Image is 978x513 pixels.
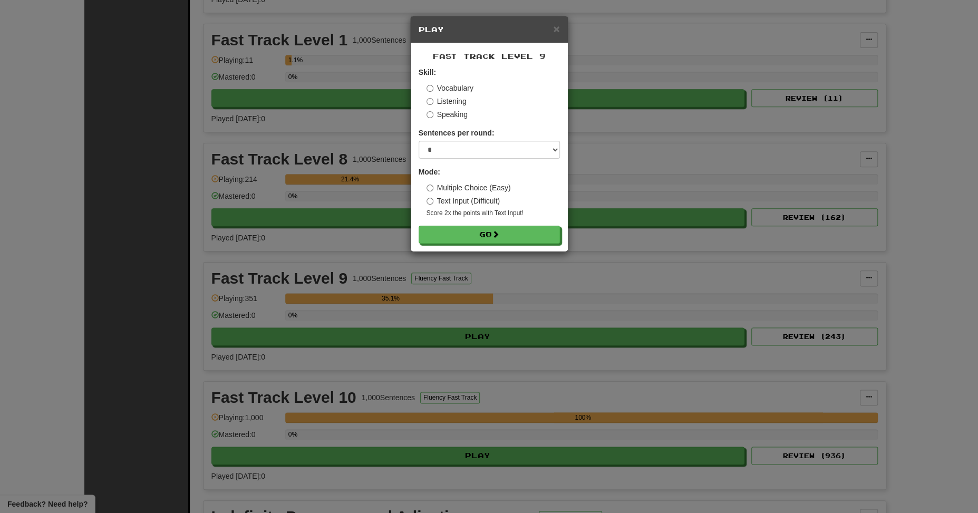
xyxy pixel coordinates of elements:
[553,23,559,35] span: ×
[419,68,436,76] strong: Skill:
[427,98,433,105] input: Listening
[427,209,560,218] small: Score 2x the points with Text Input !
[427,111,433,118] input: Speaking
[427,185,433,191] input: Multiple Choice (Easy)
[419,226,560,244] button: Go
[427,196,500,206] label: Text Input (Difficult)
[419,128,495,138] label: Sentences per round:
[419,168,440,176] strong: Mode:
[427,182,511,193] label: Multiple Choice (Easy)
[427,198,433,205] input: Text Input (Difficult)
[427,109,468,120] label: Speaking
[427,96,467,107] label: Listening
[427,83,473,93] label: Vocabulary
[427,85,433,92] input: Vocabulary
[419,24,560,35] h5: Play
[433,52,546,61] span: Fast Track Level 9
[553,23,559,34] button: Close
